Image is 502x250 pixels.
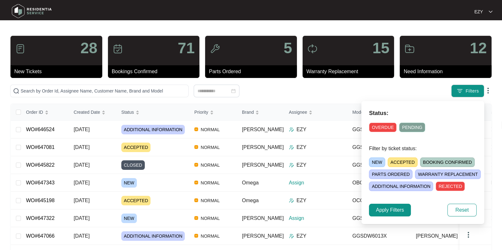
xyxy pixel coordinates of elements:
[26,144,55,150] a: WO#647081
[26,162,55,168] a: WO#645822
[415,170,480,179] span: WARRANTY REPLACEMENT
[297,161,306,169] p: EZY
[80,41,97,56] p: 28
[26,215,55,221] a: WO#647322
[242,233,284,239] span: [PERSON_NAME]
[457,88,463,94] img: filter icon
[242,215,284,221] span: [PERSON_NAME]
[289,198,294,203] img: Assigner Icon
[489,10,492,13] img: dropdown arrow
[198,215,222,222] span: NORMAL
[369,123,397,132] span: OVERDUE
[74,162,90,168] span: [DATE]
[121,214,137,223] span: NEW
[74,109,100,116] span: Created Date
[352,109,365,116] span: Model
[13,88,19,94] img: search-icon
[242,198,258,203] span: Omega
[74,233,90,239] span: [DATE]
[289,179,347,187] p: Assign
[198,232,222,240] span: NORMAL
[194,216,198,220] img: Vercel Logo
[242,127,284,132] span: [PERSON_NAME]
[26,127,55,132] a: WO#646524
[21,104,69,121] th: Order ID
[347,156,411,174] td: GGSTLW100RCW
[242,162,284,168] span: [PERSON_NAME]
[307,44,318,54] img: icon
[347,104,411,121] th: Model
[369,145,477,152] p: Filter by ticket status:
[347,192,411,209] td: OCC64TCOM
[289,145,294,150] img: Assigner Icon
[121,231,185,241] span: ADDITIONAL INFORMATION
[210,44,220,54] img: icon
[404,68,492,75] p: Need Information
[465,231,472,239] img: dropdown arrow
[121,178,137,188] span: NEW
[289,215,347,222] p: Assign
[284,104,347,121] th: Assignee
[194,198,198,202] img: Vercel Logo
[465,88,479,94] span: Filters
[297,197,306,204] p: EZY
[121,143,151,152] span: ACCEPTED
[14,68,102,75] p: New Tickets
[289,163,294,168] img: Assigner Icon
[470,41,487,56] p: 12
[74,215,90,221] span: [DATE]
[74,198,90,203] span: [DATE]
[405,44,415,54] img: icon
[436,182,465,191] span: REJECTED
[369,157,385,167] span: NEW
[451,85,484,97] button: filter iconFilters
[178,41,195,56] p: 71
[113,44,123,54] img: icon
[484,87,492,94] img: dropdown arrow
[347,209,411,227] td: GGSFLW800W
[242,180,258,185] span: Omega
[420,157,475,167] span: BOOKING CONFIRMED
[194,181,198,184] img: Vercel Logo
[69,104,116,121] th: Created Date
[26,233,55,239] a: WO#647066
[237,104,284,121] th: Brand
[297,126,306,133] p: EZY
[347,227,411,245] td: GGSDW6013X
[242,144,284,150] span: [PERSON_NAME]
[347,174,411,192] td: OBO960X1
[372,41,389,56] p: 15
[74,180,90,185] span: [DATE]
[306,68,394,75] p: Warranty Replacement
[297,144,306,151] p: EZY
[26,198,55,203] a: WO#645198
[198,126,222,133] span: NORMAL
[121,196,151,205] span: ACCEPTED
[369,204,411,216] button: Apply Filters
[74,127,90,132] span: [DATE]
[399,123,425,132] span: PENDING
[15,44,25,54] img: icon
[369,182,433,191] span: ADDITIONAL INFORMATION
[194,127,198,131] img: Vercel Logo
[121,125,185,134] span: ADDITIONAL INFORMATION
[74,144,90,150] span: [DATE]
[289,109,307,116] span: Assignee
[347,121,411,138] td: GGSTLW1202RCTG
[194,145,198,149] img: Vercel Logo
[116,104,189,121] th: Status
[289,127,294,132] img: Assigner Icon
[297,232,306,240] p: EZY
[198,144,222,151] span: NORMAL
[369,109,477,118] p: Status:
[242,109,254,116] span: Brand
[284,41,292,56] p: 5
[198,197,222,204] span: NORMAL
[376,206,404,214] span: Apply Filters
[416,232,458,240] span: [PERSON_NAME]
[112,68,200,75] p: Bookings Confirmed
[121,109,134,116] span: Status
[194,109,208,116] span: Priority
[198,179,222,187] span: NORMAL
[194,163,198,167] img: Vercel Logo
